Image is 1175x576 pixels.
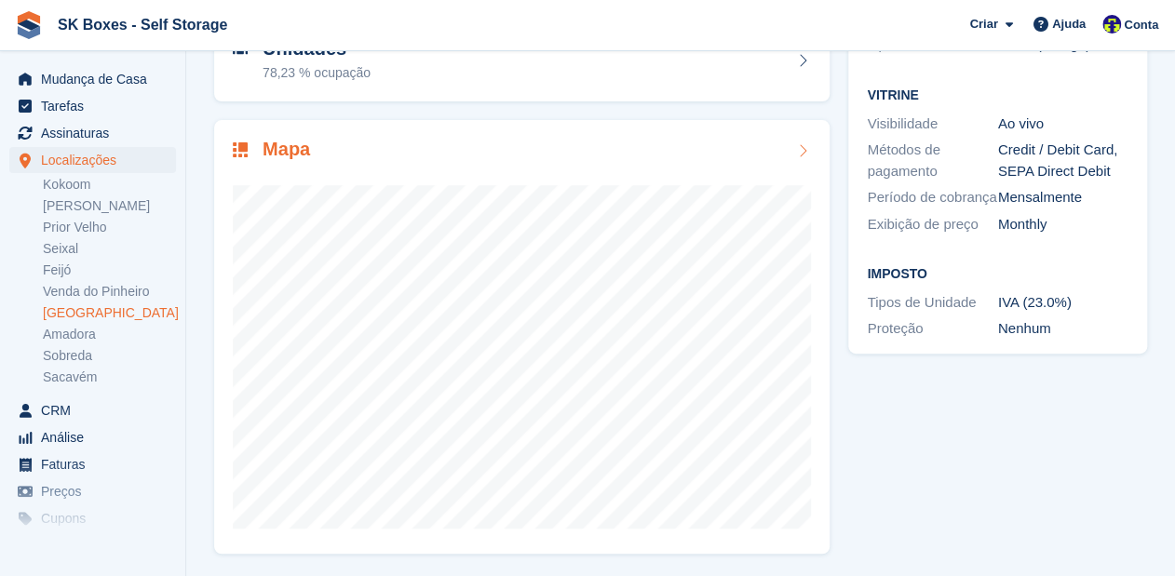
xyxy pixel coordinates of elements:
div: Visibilidade [867,114,997,135]
div: Monthly [998,214,1128,235]
div: Exibição de preço [867,214,997,235]
span: Preços [41,478,153,504]
span: Assinaturas [41,120,153,146]
a: menu [9,147,176,173]
span: CRM [41,397,153,423]
span: Proteção [41,532,153,558]
div: Proteção [867,318,997,340]
a: menu [9,66,176,92]
a: Sacavém [43,368,176,386]
div: Período de cobrança [867,187,997,208]
div: Credit / Debit Card, SEPA Direct Debit [998,140,1128,181]
div: Ao vivo [998,114,1128,135]
a: Kokoom [43,176,176,194]
a: menu [9,451,176,477]
a: menu [9,397,176,423]
div: Métodos de pagamento [867,140,997,181]
a: [PERSON_NAME] [43,197,176,215]
a: Seixal [43,240,176,258]
a: [GEOGRAPHIC_DATA] [43,304,176,322]
a: Mapa [214,120,830,555]
span: Tarefas [41,93,153,119]
a: menu [9,532,176,558]
a: SK Boxes - Self Storage [50,9,235,40]
a: Unidades 78,23 % ocupação [214,20,830,101]
a: Feijó [43,261,176,279]
a: menu [9,478,176,504]
img: Rita Ferreira [1102,15,1121,33]
span: Mudança de Casa [41,66,153,92]
div: IVA (23.0%) [998,292,1128,314]
div: Mensalmente [998,187,1128,208]
a: Amadora [43,326,176,343]
a: Sobreda [43,347,176,365]
h2: Mapa [263,139,310,160]
span: Ajuda [1052,15,1086,33]
img: stora-icon-8386f47178a22dfd0bd8f6a31ec36ba5ce8667c1dd55bd0f319d3a0aa187defe.svg [15,11,43,39]
a: menu [9,424,176,450]
span: Criar [969,15,997,33]
div: Nenhum [998,318,1128,340]
a: menu [9,120,176,146]
h2: Imposto [867,267,1128,282]
a: Prior Velho [43,219,176,236]
a: menu [9,505,176,531]
span: Faturas [41,451,153,477]
div: Tipos de Unidade [867,292,997,314]
span: Análise [41,424,153,450]
span: Conta [1124,16,1158,34]
span: Localizações [41,147,153,173]
h2: Vitrine [867,88,1128,103]
span: Cupons [41,505,153,531]
a: menu [9,93,176,119]
img: map-icn-33ee37083ee616e46c38cad1a60f524a97daa1e2b2c8c0bc3eb3415660979fc1.svg [233,142,248,157]
a: Venda do Pinheiro [43,283,176,301]
div: 78,23 % ocupação [263,63,371,83]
